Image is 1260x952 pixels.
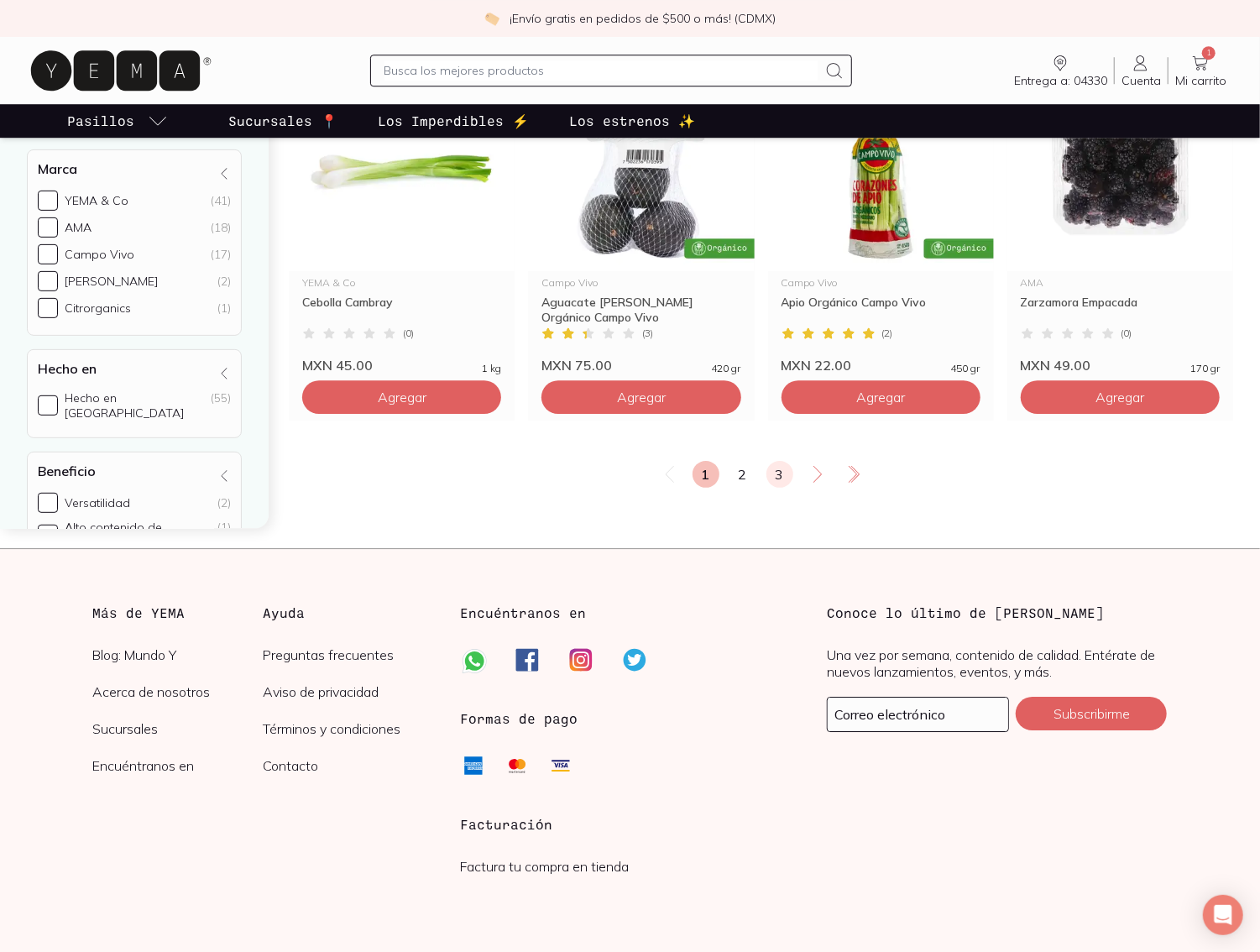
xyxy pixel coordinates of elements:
[228,111,337,131] p: Sucursales 📍
[1202,46,1216,60] span: 1
[882,328,893,338] span: ( 2 )
[211,220,231,235] div: (18)
[403,328,414,338] span: ( 0 )
[1115,53,1168,88] a: Cuenta
[65,390,204,421] div: Hecho en [GEOGRAPHIC_DATA]
[27,349,242,438] div: Hecho en
[302,278,501,288] div: YEMA & Co
[484,11,499,26] img: check
[263,683,433,700] a: Aviso de privacidad
[827,646,1167,680] p: Una vez por semana, contenido de calidad. Entérate de nuevos lanzamientos, eventos, y más.
[1095,389,1144,405] span: Agregar
[460,709,578,729] h3: Formas de pago
[38,525,58,545] input: Alto contenido de antioxidantes(1)
[289,65,515,271] img: cebolla cambray
[1021,357,1091,374] span: MXN 49.00
[1007,53,1114,88] a: Entrega a: 04330
[27,452,242,766] div: Beneficio
[856,389,905,405] span: Agregar
[38,271,58,291] input: [PERSON_NAME](2)
[510,10,776,27] p: ¡Envío gratis en pedidos de $500 o más! (CDMX)
[65,495,130,510] div: Versatilidad
[482,364,501,374] span: 1 kg
[541,295,740,325] div: Aguacate [PERSON_NAME] Orgánico Campo Vivo
[93,646,264,663] a: Blog: Mundo Y
[384,60,818,81] input: Busca los mejores productos
[541,357,612,374] span: MXN 75.00
[38,298,58,318] input: Citrorganics(1)
[65,247,134,262] div: Campo Vivo
[766,461,793,488] a: 3
[289,65,515,374] a: cebolla cambrayYEMA & CoCebolla Cambray(0)MXN 45.001 kg
[65,274,158,289] div: [PERSON_NAME]
[1169,53,1233,88] a: 1Mi carrito
[541,380,740,414] button: Agregar
[38,244,58,264] input: Campo Vivo(17)
[38,191,58,211] input: YEMA & Co(41)
[93,720,264,737] a: Sucursales
[263,720,433,737] a: Términos y condiciones
[217,520,231,550] div: (1)
[217,495,231,510] div: (2)
[782,295,980,325] div: Apio Orgánico Campo Vivo
[1016,697,1167,730] button: Subscribirme
[93,757,264,774] a: Encuéntranos en
[65,520,211,550] div: Alto contenido de antioxidantes
[827,603,1167,623] h3: Conoce lo último de [PERSON_NAME]
[693,461,719,488] a: 1
[782,380,980,414] button: Agregar
[569,111,695,131] p: Los estrenos ✨
[617,389,666,405] span: Agregar
[1175,73,1226,88] span: Mi carrito
[528,65,754,271] img: Aguacate orgánico Campo Vivo. Es cultivado en Uruapan, Michoacán. Es libre de pesticidas y OGM.
[1021,278,1220,288] div: AMA
[211,193,231,208] div: (41)
[64,104,171,138] a: pasillo-todos-link
[642,328,653,338] span: ( 3 )
[65,301,131,316] div: Citrorganics
[263,757,433,774] a: Contacto
[211,247,231,262] div: (17)
[1021,380,1220,414] button: Agregar
[38,463,96,479] h4: Beneficio
[217,274,231,289] div: (2)
[225,104,341,138] a: Sucursales 📍
[729,461,756,488] a: 2
[782,357,852,374] span: MXN 22.00
[302,295,501,325] div: Cebolla Cambray
[1014,73,1107,88] span: Entrega a: 04330
[828,698,1008,731] input: mimail@gmail.com
[782,278,980,288] div: Campo Vivo
[1021,295,1220,325] div: Zarzamora Empacada
[217,301,231,316] div: (1)
[211,390,231,421] div: (55)
[302,380,501,414] button: Agregar
[768,65,994,271] img: Corazones de apio orgánico Campo Vivo. Es cultivado en Guanajuato. Es libre de pesticidas y OGM.
[67,111,134,131] p: Pasillos
[1007,65,1233,271] img: 29867 Zarzamora 1
[38,360,97,377] h4: Hecho en
[93,603,264,623] h3: Más de YEMA
[27,149,242,336] div: Marca
[38,395,58,416] input: Hecho en [GEOGRAPHIC_DATA](55)
[302,357,373,374] span: MXN 45.00
[460,858,629,875] a: Factura tu compra en tienda
[1190,364,1220,374] span: 170 gr
[460,603,586,623] h3: Encuéntranos en
[1121,328,1132,338] span: ( 0 )
[1121,73,1161,88] span: Cuenta
[541,278,740,288] div: Campo Vivo
[566,104,698,138] a: Los estrenos ✨
[1007,65,1233,374] a: 29867 Zarzamora 1AMAZarzamora Empacada(0)MXN 49.00170 gr
[768,65,994,374] a: Corazones de apio orgánico Campo Vivo. Es cultivado en Guanajuato. Es libre de pesticidas y OGM.C...
[712,364,741,374] span: 420 gr
[93,683,264,700] a: Acerca de nosotros
[460,814,800,834] h3: Facturación
[374,104,532,138] a: Los Imperdibles ⚡️
[1203,895,1243,935] div: Open Intercom Messenger
[951,364,980,374] span: 450 gr
[38,160,77,177] h4: Marca
[38,493,58,513] input: Versatilidad(2)
[378,111,529,131] p: Los Imperdibles ⚡️
[38,217,58,238] input: AMA(18)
